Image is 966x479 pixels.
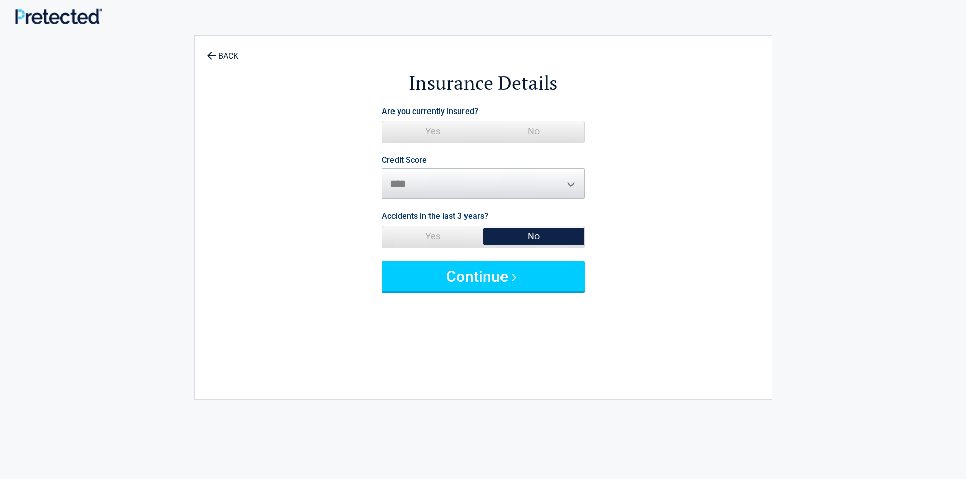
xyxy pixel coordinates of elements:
[483,121,584,141] span: No
[382,261,585,291] button: Continue
[382,156,427,164] label: Credit Score
[382,209,488,223] label: Accidents in the last 3 years?
[382,226,483,246] span: Yes
[382,104,478,118] label: Are you currently insured?
[483,226,584,246] span: No
[382,121,483,141] span: Yes
[251,70,716,96] h2: Insurance Details
[15,8,102,24] img: Main Logo
[205,43,240,60] a: BACK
